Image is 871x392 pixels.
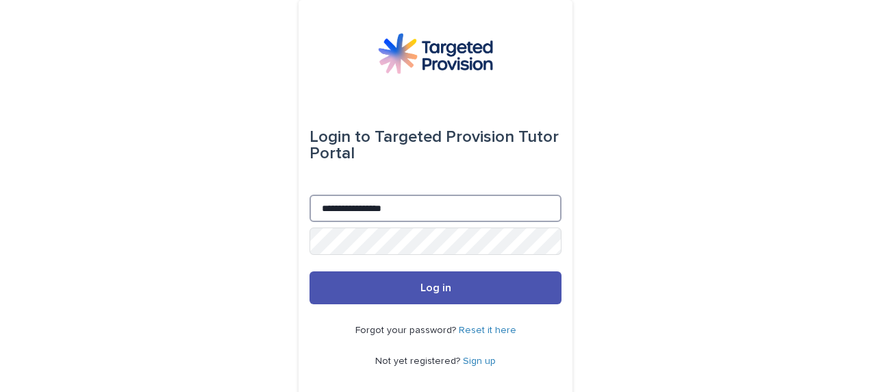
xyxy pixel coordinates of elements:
img: M5nRWzHhSzIhMunXDL62 [378,33,493,74]
span: Login to [310,129,370,145]
a: Sign up [463,356,496,366]
span: Not yet registered? [375,356,463,366]
button: Log in [310,271,561,304]
span: Forgot your password? [355,326,459,335]
span: Log in [420,282,451,293]
a: Reset it here [459,326,516,335]
div: Targeted Provision Tutor Portal [310,118,561,173]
